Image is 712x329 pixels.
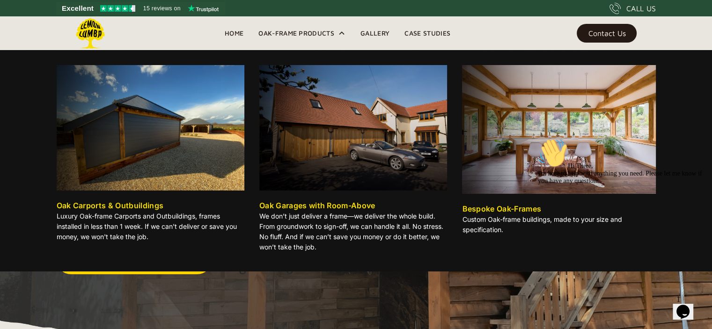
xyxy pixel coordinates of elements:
span: Hi There, I'm here to help with anything you need. Please let me know if you have any questions. [4,28,168,50]
p: Luxury Oak-frame Carports and Outbuildings, frames installed in less than 1 week. If we can't del... [57,211,244,242]
div: Contact Us [588,30,625,37]
a: Contact Us [577,24,637,43]
div: Oak Garages with Room-Above [259,200,375,211]
span: 15 reviews on [143,3,181,14]
img: :wave: [4,4,34,34]
a: Bespoke Oak-FramesCustom Oak-frame buildings, made to your size and specification. [462,65,655,239]
div: 👋Hi There,I'm here to help with anything you need. Please let me know if you have any questions. [4,4,172,51]
img: Trustpilot 4.5 stars [100,5,135,12]
span: Excellent [62,3,94,14]
p: We don’t just deliver a frame—we deliver the whole build. From groundwork to sign-off, we can han... [259,211,447,252]
a: See Lemon Lumba reviews on Trustpilot [56,2,225,15]
a: CALL US [609,3,656,14]
p: Custom Oak-frame buildings, made to your size and specification. [462,214,655,235]
a: Gallery [353,26,397,40]
a: Oak Carports & OutbuildingsLuxury Oak-frame Carports and Outbuildings, frames installed in less t... [57,65,244,246]
div: Bespoke Oak-Frames [462,203,541,214]
div: CALL US [626,3,656,14]
div: Oak Carports & Outbuildings [57,200,164,211]
iframe: chat widget [673,292,703,320]
a: Oak Garages with Room-AboveWe don’t just deliver a frame—we deliver the whole build. From groundw... [259,65,447,256]
div: Oak-Frame Products [258,28,334,39]
a: Home [217,26,251,40]
iframe: chat widget [534,134,703,287]
div: Oak-Frame Products [251,16,353,50]
a: Case Studies [397,26,458,40]
img: Trustpilot logo [188,5,219,12]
